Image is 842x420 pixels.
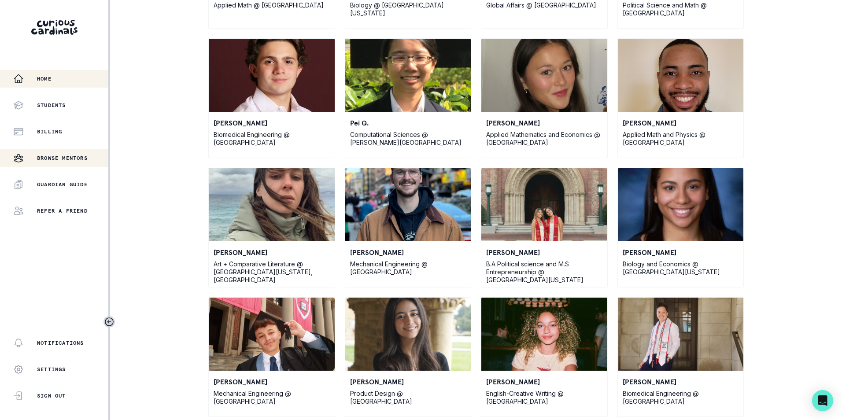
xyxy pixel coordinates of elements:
a: Pei Q.'s profile photoPei Q.Computational Sciences @ [PERSON_NAME][GEOGRAPHIC_DATA] [345,38,472,158]
p: Applied Math @ [GEOGRAPHIC_DATA] [214,1,330,9]
p: Biomedical Engineering @ [GEOGRAPHIC_DATA] [623,390,739,405]
a: Adrian B.'s profile photo[PERSON_NAME]Mechanical Engineering @ [GEOGRAPHIC_DATA] [208,297,335,417]
div: Open Intercom Messenger [812,390,833,411]
p: Art + Comparative Literature @ [GEOGRAPHIC_DATA][US_STATE], [GEOGRAPHIC_DATA] [214,260,330,284]
p: [PERSON_NAME] [486,118,602,128]
p: Mechanical Engineering @ [GEOGRAPHIC_DATA] [214,390,330,405]
p: Browse Mentors [37,155,88,162]
img: Senna R.'s profile photo [481,39,607,112]
button: Toggle sidebar [103,316,115,328]
p: Political Science and Math @ [GEOGRAPHIC_DATA] [623,1,739,17]
p: Biology @ [GEOGRAPHIC_DATA][US_STATE] [350,1,466,17]
p: [PERSON_NAME] [623,247,739,258]
img: Mark D.'s profile photo [209,39,335,112]
p: [PERSON_NAME] [623,118,739,128]
p: Pei Q. [350,118,466,128]
p: Computational Sciences @ [PERSON_NAME][GEOGRAPHIC_DATA] [350,131,466,147]
p: Settings [37,366,66,373]
a: Mark D.'s profile photo[PERSON_NAME]Biomedical Engineering @ [GEOGRAPHIC_DATA] [208,38,335,158]
p: Global Affairs @ [GEOGRAPHIC_DATA] [486,1,602,9]
p: Home [37,75,52,82]
img: Malena S.'s profile photo [481,168,607,241]
img: Danna L.'s profile photo [345,298,471,371]
p: English-Creative Writing @ [GEOGRAPHIC_DATA] [486,390,602,405]
img: David H.'s profile photo [618,39,744,112]
p: Sign Out [37,392,66,399]
img: Yousuf S.'s profile photo [618,298,744,371]
p: Biomedical Engineering @ [GEOGRAPHIC_DATA] [214,131,330,147]
p: [PERSON_NAME] [350,247,466,258]
a: Anna A.'s profile photo[PERSON_NAME]Biology and Economics @ [GEOGRAPHIC_DATA][US_STATE] [617,168,744,287]
a: David H.'s profile photo[PERSON_NAME]Applied Math and Physics @ [GEOGRAPHIC_DATA] [617,38,744,158]
p: Applied Mathematics and Economics @ [GEOGRAPHIC_DATA] [486,131,602,147]
p: Students [37,102,66,109]
p: Applied Math and Physics @ [GEOGRAPHIC_DATA] [623,131,739,147]
p: [PERSON_NAME] [486,376,602,387]
a: Dylan S.'s profile photo[PERSON_NAME]Mechanical Engineering @ [GEOGRAPHIC_DATA] [345,168,472,287]
p: [PERSON_NAME] [623,376,739,387]
p: [PERSON_NAME] [214,247,330,258]
a: Anaiis R.'s profile photo[PERSON_NAME]English-Creative Writing @ [GEOGRAPHIC_DATA] [481,297,608,417]
img: Dylan S.'s profile photo [345,168,471,241]
img: Curious Cardinals Logo [31,20,78,35]
a: Danna L.'s profile photo[PERSON_NAME]Product Design @ [GEOGRAPHIC_DATA] [345,297,472,417]
p: B.A Political science and M.S Entrepreneurship @ [GEOGRAPHIC_DATA][US_STATE] [486,260,602,284]
p: Mechanical Engineering @ [GEOGRAPHIC_DATA] [350,260,466,276]
p: Guardian Guide [37,181,88,188]
img: Anaiis R.'s profile photo [481,298,607,371]
a: Senna R.'s profile photo[PERSON_NAME]Applied Mathematics and Economics @ [GEOGRAPHIC_DATA] [481,38,608,158]
a: Elya A.'s profile photo[PERSON_NAME]Art + Comparative Literature @ [GEOGRAPHIC_DATA][US_STATE], [... [208,168,335,287]
p: Billing [37,128,62,135]
p: [PERSON_NAME] [214,118,330,128]
p: [PERSON_NAME] [214,376,330,387]
a: Yousuf S.'s profile photo[PERSON_NAME]Biomedical Engineering @ [GEOGRAPHIC_DATA] [617,297,744,417]
p: Product Design @ [GEOGRAPHIC_DATA] [350,390,466,405]
p: Notifications [37,339,84,346]
img: Anna A.'s profile photo [618,168,744,241]
img: Pei Q.'s profile photo [345,39,471,112]
img: Elya A.'s profile photo [209,168,335,241]
p: [PERSON_NAME] [486,247,602,258]
img: Adrian B.'s profile photo [209,298,335,371]
a: Malena S.'s profile photo[PERSON_NAME]B.A Political science and M.S Entrepreneurship @ [GEOGRAPHI... [481,168,608,287]
p: Biology and Economics @ [GEOGRAPHIC_DATA][US_STATE] [623,260,739,276]
p: [PERSON_NAME] [350,376,466,387]
p: Refer a friend [37,207,88,214]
